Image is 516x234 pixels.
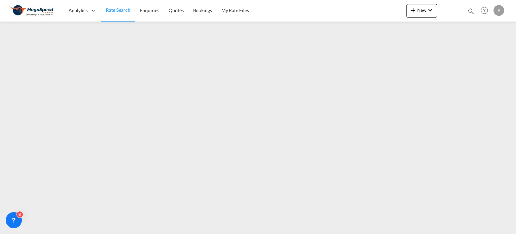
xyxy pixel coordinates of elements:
[169,7,183,13] span: Quotes
[493,5,504,16] div: A
[10,3,55,18] img: ad002ba0aea611eda5429768204679d3.JPG
[409,6,417,14] md-icon: icon-plus 400-fg
[467,7,475,15] md-icon: icon-magnify
[193,7,212,13] span: Bookings
[409,7,434,13] span: New
[406,4,437,18] button: icon-plus 400-fgNewicon-chevron-down
[140,7,159,13] span: Enquiries
[69,7,88,14] span: Analytics
[467,7,475,18] div: icon-magnify
[106,7,130,13] span: Rate Search
[479,5,490,16] span: Help
[479,5,493,17] div: Help
[221,7,249,13] span: My Rate Files
[426,6,434,14] md-icon: icon-chevron-down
